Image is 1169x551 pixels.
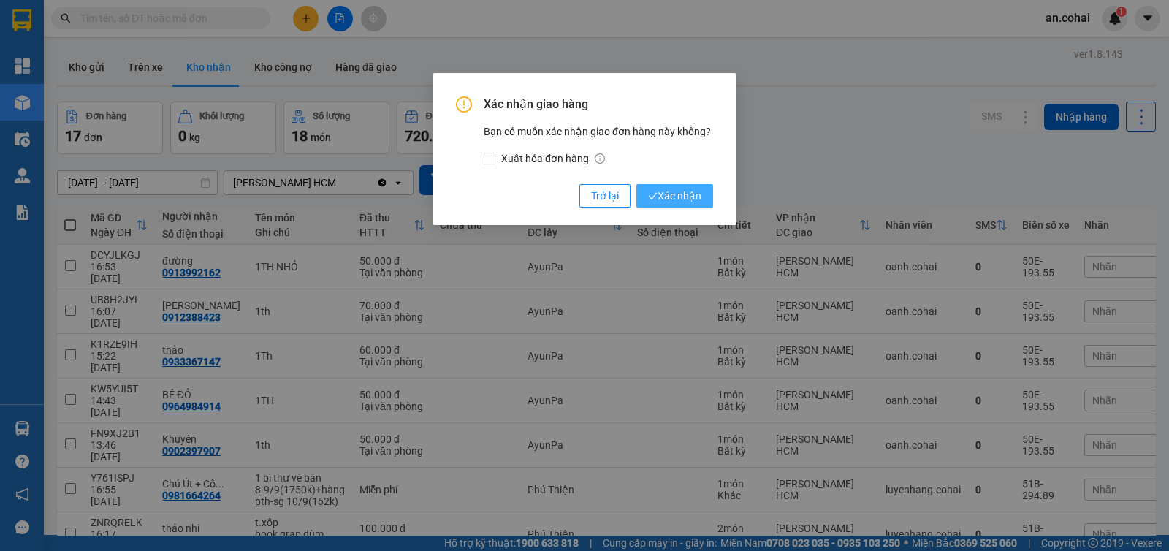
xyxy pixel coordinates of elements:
button: Trở lại [579,184,631,208]
span: check [648,191,658,201]
span: Xuất hóa đơn hàng [495,151,611,167]
span: Trở lại [591,188,619,204]
button: checkXác nhận [636,184,713,208]
span: Xác nhận [648,188,701,204]
div: Bạn có muốn xác nhận giao đơn hàng này không? [484,123,713,167]
span: exclamation-circle [456,96,472,113]
span: Xác nhận giao hàng [484,96,713,113]
span: info-circle [595,153,605,164]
